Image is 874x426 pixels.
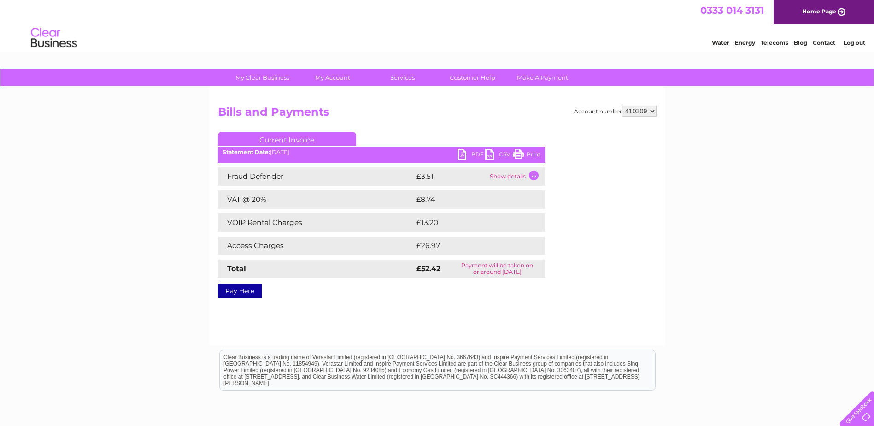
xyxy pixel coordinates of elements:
a: 0333 014 3131 [700,5,764,16]
h2: Bills and Payments [218,106,657,123]
a: Blog [794,39,807,46]
td: £3.51 [414,167,487,186]
strong: Total [227,264,246,273]
strong: £52.42 [416,264,440,273]
a: Telecoms [761,39,788,46]
td: VAT @ 20% [218,190,414,209]
a: Services [364,69,440,86]
td: £8.74 [414,190,523,209]
a: PDF [458,149,485,162]
a: My Account [294,69,370,86]
a: Energy [735,39,755,46]
td: VOIP Rental Charges [218,213,414,232]
a: Customer Help [434,69,510,86]
div: Clear Business is a trading name of Verastar Limited (registered in [GEOGRAPHIC_DATA] No. 3667643... [220,5,655,45]
td: Payment will be taken on or around [DATE] [450,260,545,278]
div: Account number [574,106,657,117]
div: [DATE] [218,149,545,155]
a: Print [513,149,540,162]
a: Pay Here [218,284,262,298]
a: Water [712,39,729,46]
b: Statement Date: [223,148,270,155]
a: My Clear Business [224,69,300,86]
a: Current Invoice [218,132,356,146]
a: Make A Payment [504,69,581,86]
td: £13.20 [414,213,526,232]
td: £26.97 [414,237,527,255]
td: Access Charges [218,237,414,255]
img: logo.png [30,24,77,52]
td: Show details [487,167,545,186]
a: CSV [485,149,513,162]
td: Fraud Defender [218,167,414,186]
a: Contact [813,39,835,46]
a: Log out [844,39,865,46]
